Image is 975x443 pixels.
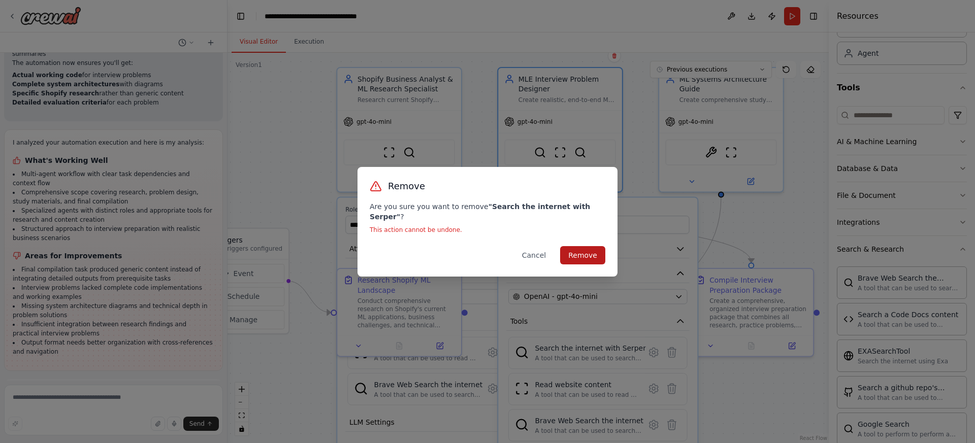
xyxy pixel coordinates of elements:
button: Remove [560,246,605,264]
button: Cancel [514,246,554,264]
h3: Remove [388,179,425,193]
p: Are you sure you want to remove ? [370,201,605,222]
p: This action cannot be undone. [370,226,605,234]
strong: " Search the internet with Serper " [370,202,590,221]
